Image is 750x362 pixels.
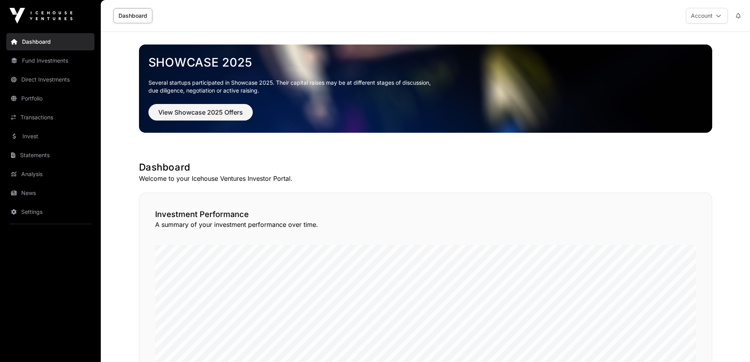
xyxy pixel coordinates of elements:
a: View Showcase 2025 Offers [148,112,253,120]
p: Several startups participated in Showcase 2025. Their capital raises may be at different stages o... [148,79,703,95]
h1: Dashboard [139,161,712,174]
a: Transactions [6,109,94,126]
a: News [6,184,94,202]
a: Settings [6,203,94,221]
img: Showcase 2025 [139,45,712,133]
h2: Investment Performance [155,209,696,220]
a: Analysis [6,165,94,183]
a: Invest [6,128,94,145]
button: Account [686,8,728,24]
button: View Showcase 2025 Offers [148,104,253,121]
img: Icehouse Ventures Logo [9,8,72,24]
a: Dashboard [6,33,94,50]
a: Statements [6,147,94,164]
span: View Showcase 2025 Offers [158,108,243,117]
a: Fund Investments [6,52,94,69]
a: Portfolio [6,90,94,107]
p: Welcome to your Icehouse Ventures Investor Portal. [139,174,712,183]
a: Direct Investments [6,71,94,88]
a: Dashboard [113,8,152,23]
p: A summary of your investment performance over time. [155,220,696,229]
a: Showcase 2025 [148,55,703,69]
